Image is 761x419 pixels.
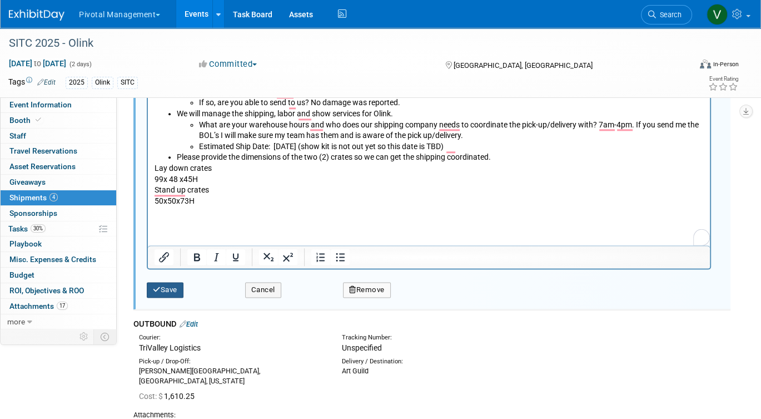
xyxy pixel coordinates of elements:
td: Tags [8,76,56,89]
button: Numbered list [311,249,330,265]
div: Olink [92,77,113,88]
p: Heritage will accept exhibit materials beginning [DATE] at the warehouse address. Material arrivi... [7,211,556,233]
button: Bold [187,249,206,265]
b: Subject: [7,60,36,68]
a: Asset Reservations [1,159,116,174]
div: Art Guild [342,366,528,376]
span: Tasks [8,224,46,233]
span: Booth [9,116,43,125]
sup: th [222,244,227,251]
span: Misc. Expenses & Credits [9,255,96,264]
div: Courier: [139,333,325,342]
p: FOR: SITC 2025 [7,201,556,212]
span: Playbook [9,239,42,248]
span: Search [656,11,682,19]
span: Travel Reservations [9,146,77,155]
div: SITC 2025 - Olink [5,33,677,53]
b: Date: [7,27,26,36]
td: Toggle Event Tabs [94,329,117,344]
div: [PERSON_NAME][GEOGRAPHIC_DATA], [GEOGRAPHIC_DATA], [US_STATE] [139,366,325,386]
a: Search [641,5,692,24]
a: Playbook [1,236,116,252]
p: Advance Warehouse Shipping Information [7,135,556,157]
a: Staff [1,129,116,144]
span: Shipments [9,193,58,202]
b: Cc: [7,48,18,57]
button: Cancel [245,282,281,298]
span: more [7,317,25,326]
span: (2 days) [68,61,92,68]
p: Hi [PERSON_NAME], [7,81,556,92]
a: Travel Reservations [1,144,116,159]
button: Remove [343,282,391,298]
span: Event Information [9,100,72,109]
p: [PERSON_NAME][GEOGRAPHIC_DATA] c/o Olink Booth #637 [7,255,556,277]
span: [DATE] [DATE] [8,58,67,68]
span: to [32,59,43,68]
div: Pick-up / Drop-Off: [139,357,325,366]
button: Superscript [278,249,297,265]
span: 30% [31,224,46,233]
button: Italic [207,249,226,265]
a: Shipments4 [1,190,116,205]
span: Staff [9,131,26,140]
a: Giveaways [1,175,116,190]
a: Tasks30% [1,221,116,236]
a: Misc. Expenses & Credits [1,252,116,267]
img: ExhibitDay [9,9,64,21]
a: Edit [180,320,198,328]
span: Unspecified [342,343,382,352]
i: Booth reservation complete [36,117,41,123]
p: p. 856.853.7500 x307 [7,397,556,408]
p: INBOUND from Art Guild – deliver no later than [DATE] : [7,125,556,136]
p: [PERSON_NAME] <[EMAIL_ADDRESS][DOMAIN_NAME]> [DATE] 9:44 PM [PERSON_NAME] <[PERSON_NAME][EMAIL_AD... [7,16,556,70]
a: more [1,314,116,329]
button: Insert/edit link [155,249,173,265]
span: Cost: $ [139,392,164,401]
p: Return to Art Guild to the address below: [7,342,556,353]
div: Delivery / Destination: [342,357,528,366]
img: Format-Inperson.png [700,60,711,68]
button: Subscript [259,249,278,265]
p: [STREET_ADDRESS] [GEOGRAPHIC_DATA] [7,277,556,299]
div: In-Person [713,60,739,68]
span: Budget [9,270,34,279]
span: Asset Reservations [9,162,76,171]
a: ROI, Objectives & ROO [1,283,116,298]
td: Personalize Event Tab Strip [74,329,94,344]
div: SITC [117,77,138,88]
div: Event Rating [708,76,738,82]
span: 4 [49,193,58,201]
span: Sponsorships [9,209,57,218]
b: From: [7,16,27,25]
a: Sponsorships [1,206,116,221]
button: Bullet list [331,249,350,265]
a: Attachments17 [1,299,116,314]
span: 1,610.25 [139,392,199,401]
p: OUTBOUND – Pick up from the following address [DATE][DATE] [7,244,556,255]
p: [GEOGRAPHIC_DATA], DE 19720 [7,386,556,397]
img: Valerie Weld [707,4,728,25]
span: ROI, Objectives & ROO [9,286,84,295]
button: Underline [226,249,245,265]
span: Giveaways [9,178,46,186]
a: Budget [1,268,116,283]
div: Tracking Number: [342,333,579,342]
div: Event Format [631,58,739,75]
span: Attachments [9,302,68,310]
p: NOTE: All carriers must check-in no later than 10:00 AM, [DATE][DATE]. [7,321,556,332]
p: Attn: [PERSON_NAME] [7,364,556,376]
div: OUTBOUND [133,318,730,330]
p: Wanted to make sure that you have the show info for SITC. Quick Facts is attached. [7,102,556,114]
b: To: [7,38,18,47]
p: c. 856.684.0864 [7,408,556,419]
p: Art Guild Tradeshow [7,353,556,364]
p: [STREET_ADDRESS] [7,375,556,386]
a: Event Information [1,97,116,112]
div: TriValley Logistics [139,342,325,353]
div: 2025 [66,77,88,88]
p: C/O TForce Freight [STREET_ADDRESS][US_STATE] Elkridge, MD 21075 [7,168,556,201]
span: 17 [57,302,68,310]
p: Exhibitor: Olink Booth #637 [7,157,556,168]
button: Save [147,282,183,298]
